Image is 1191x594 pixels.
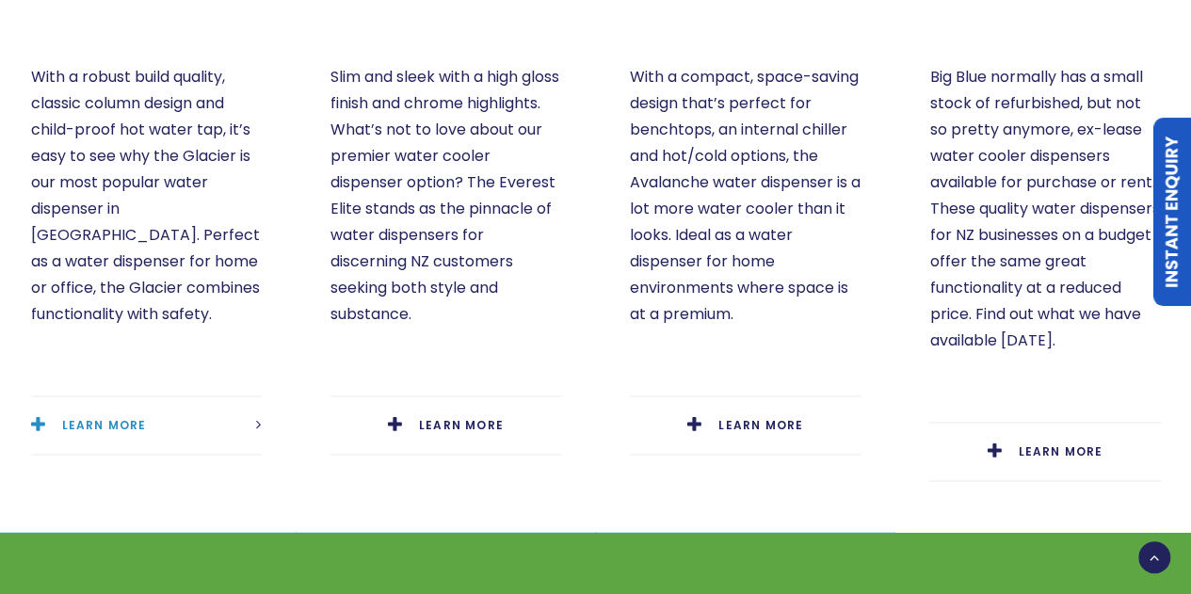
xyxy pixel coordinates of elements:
[419,417,504,433] span: LEARN MORE
[31,64,262,328] p: With a robust build quality, classic column design and child-proof hot water tap, it’s easy to se...
[929,64,1160,354] p: Big Blue normally has a small stock of refurbished, but not so pretty anymore, ex-lease water coo...
[1067,470,1165,568] iframe: Chatbot
[929,423,1160,480] a: LEARN MORE
[330,64,561,328] p: Slim and sleek with a high gloss finish and chrome highlights. What’s not to love about our premi...
[630,396,861,454] a: LEARN MORE
[1153,118,1191,306] a: Instant Enquiry
[62,417,147,433] span: LEARN MORE
[630,64,861,328] p: With a compact, space-saving design that’s perfect for benchtops, an internal chiller and hot/col...
[718,417,803,433] span: LEARN MORE
[1018,443,1102,459] span: LEARN MORE
[330,396,561,454] a: LEARN MORE
[31,396,262,454] a: LEARN MORE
